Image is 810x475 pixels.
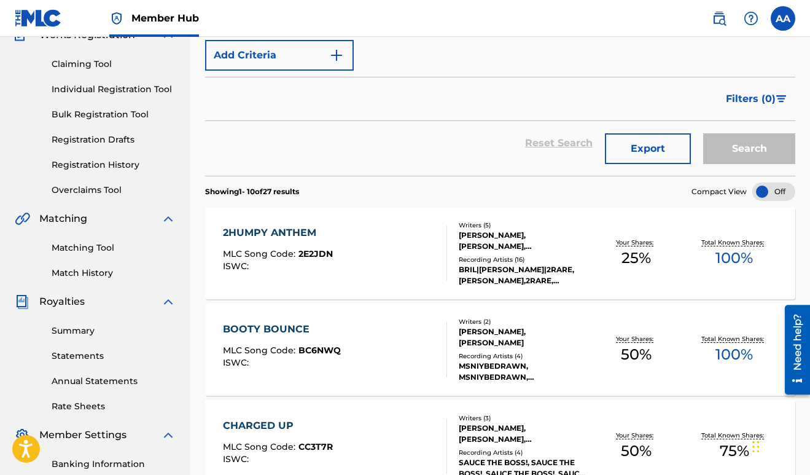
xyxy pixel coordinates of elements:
[752,428,760,465] div: Drag
[701,334,767,343] p: Total Known Shares:
[726,92,776,106] span: Filters ( 0 )
[52,133,176,146] a: Registration Drafts
[605,133,691,164] button: Export
[161,294,176,309] img: expand
[459,317,587,326] div: Writers ( 2 )
[707,6,731,31] a: Public Search
[52,83,176,96] a: Individual Registration Tool
[39,294,85,309] span: Royalties
[701,431,767,440] p: Total Known Shares:
[223,418,333,433] div: CHARGED UP
[52,458,176,471] a: Banking Information
[52,108,176,121] a: Bulk Registration Tool
[298,345,341,356] span: BC6NWQ
[52,350,176,363] a: Statements
[205,207,795,299] a: 2HUMPY ANTHEMMLC Song Code:2E2JDNISWC:Writers (5)[PERSON_NAME], [PERSON_NAME], [PERSON_NAME], [PE...
[459,326,587,348] div: [PERSON_NAME], [PERSON_NAME]
[223,226,333,240] div: 2HUMPY ANTHEM
[616,334,656,343] p: Your Shares:
[718,84,795,114] button: Filters (0)
[39,211,87,226] span: Matching
[131,11,199,25] span: Member Hub
[52,267,176,280] a: Match History
[459,221,587,230] div: Writers ( 5 )
[776,300,810,399] iframe: Resource Center
[744,11,758,26] img: help
[15,428,29,442] img: Member Settings
[715,247,753,269] span: 100 %
[739,6,763,31] div: Help
[205,40,354,71] button: Add Criteria
[616,431,656,440] p: Your Shares:
[298,441,333,452] span: CC3T7R
[616,238,656,247] p: Your Shares:
[161,428,176,442] img: expand
[459,448,587,457] div: Recording Artists ( 4 )
[720,440,749,462] span: 75 %
[15,294,29,309] img: Royalties
[459,361,587,383] div: MSNIYBEDRAWN, MSNIYBEDRAWN, MSNIYBEDRAWN, MSNIYBEDRAWN
[715,343,753,366] span: 100 %
[459,351,587,361] div: Recording Artists ( 4 )
[459,423,587,445] div: [PERSON_NAME], [PERSON_NAME], [PERSON_NAME]
[223,248,298,259] span: MLC Song Code :
[459,414,587,423] div: Writers ( 3 )
[39,428,127,442] span: Member Settings
[621,343,652,366] span: 50 %
[621,247,651,269] span: 25 %
[749,416,810,475] iframe: Chat Widget
[205,2,795,176] form: Search Form
[161,211,176,226] img: expand
[712,11,726,26] img: search
[223,261,252,272] span: ISWC :
[52,375,176,388] a: Annual Statements
[329,48,344,63] img: 9d2ae6d4665cec9f34b9.svg
[771,6,795,31] div: User Menu
[52,324,176,337] a: Summary
[701,238,767,247] p: Total Known Shares:
[223,345,298,356] span: MLC Song Code :
[223,357,252,368] span: ISWC :
[223,453,252,465] span: ISWC :
[52,400,176,413] a: Rate Sheets
[459,255,587,264] div: Recording Artists ( 16 )
[223,322,341,337] div: BOOTY BOUNCE
[776,95,787,103] img: filter
[15,9,62,27] img: MLC Logo
[205,186,299,197] p: Showing 1 - 10 of 27 results
[459,264,587,286] div: BRIL|[PERSON_NAME]|2RARE, [PERSON_NAME],2RARE,[PERSON_NAME],GE3Z,[PERSON_NAME],DJ CRAZY, DJ CRAZY...
[52,184,176,197] a: Overclaims Tool
[15,211,30,226] img: Matching
[223,441,298,452] span: MLC Song Code :
[52,159,176,171] a: Registration History
[298,248,333,259] span: 2E2JDN
[52,58,176,71] a: Claiming Tool
[109,11,124,26] img: Top Rightsholder
[621,440,652,462] span: 50 %
[52,241,176,254] a: Matching Tool
[205,304,795,396] a: BOOTY BOUNCEMLC Song Code:BC6NWQISWC:Writers (2)[PERSON_NAME], [PERSON_NAME]Recording Artists (4)...
[459,230,587,252] div: [PERSON_NAME], [PERSON_NAME], [PERSON_NAME], [PERSON_NAME], [PERSON_NAME]
[691,186,747,197] span: Compact View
